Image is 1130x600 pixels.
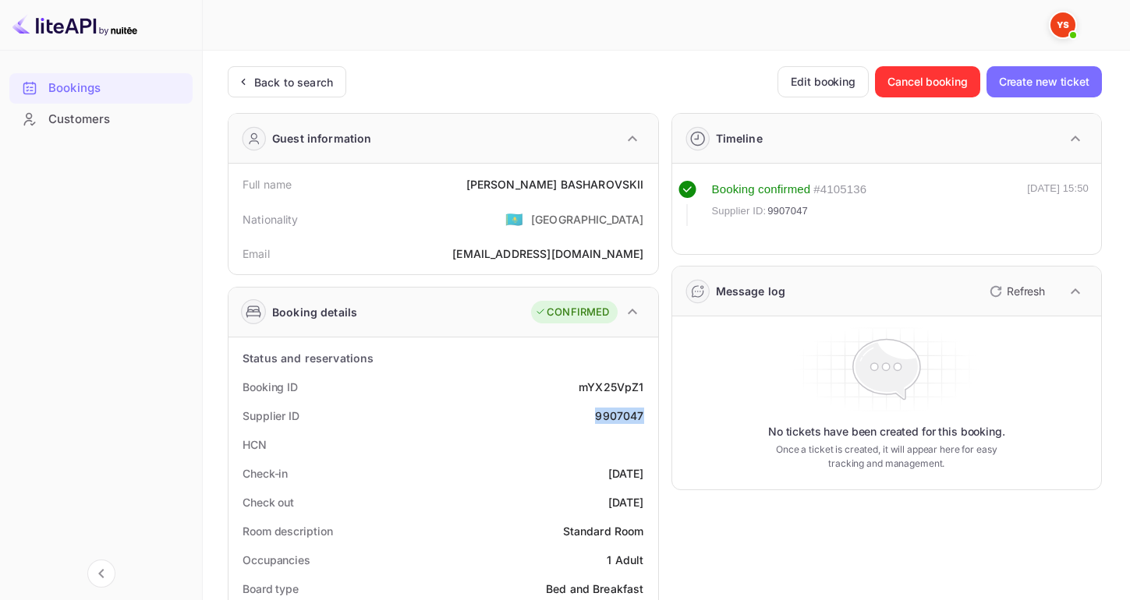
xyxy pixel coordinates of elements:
div: Customers [9,104,193,135]
div: Board type [243,581,299,597]
div: [DATE] 15:50 [1027,181,1089,226]
div: Bed and Breakfast [546,581,644,597]
button: Collapse navigation [87,559,115,588]
img: LiteAPI logo [12,12,137,37]
span: United States [505,205,523,233]
span: Supplier ID: [712,203,767,219]
div: Booking confirmed [712,181,811,199]
div: mYX25VpZ1 [579,379,643,395]
div: Standard Room [563,523,644,539]
div: [EMAIL_ADDRESS][DOMAIN_NAME] [452,245,643,262]
p: No tickets have been created for this booking. [768,424,1005,439]
div: [PERSON_NAME] BASHAROVSKII [466,176,644,192]
div: Customers [48,111,185,129]
button: Create new ticket [987,66,1102,97]
div: CONFIRMED [535,305,609,320]
div: # 4105136 [813,181,866,199]
div: [DATE] [608,465,644,482]
div: Guest information [272,130,372,146]
button: Cancel booking [875,66,980,97]
div: HCN [243,436,267,453]
button: Refresh [980,279,1051,304]
div: Email [243,245,270,262]
div: Supplier ID [243,408,299,424]
a: Bookings [9,73,193,102]
div: Check out [243,494,294,510]
span: 9907047 [767,203,808,219]
div: [GEOGRAPHIC_DATA] [531,211,644,228]
div: Status and reservations [243,350,374,366]
div: Booking ID [243,379,298,395]
div: Bookings [48,79,185,97]
p: Refresh [1007,283,1045,299]
div: Booking details [272,304,357,320]
a: Customers [9,104,193,133]
div: [DATE] [608,494,644,510]
div: Message log [716,283,786,299]
div: Full name [243,176,292,192]
div: Back to search [254,74,333,90]
div: Timeline [716,130,763,146]
p: Once a ticket is created, it will appear here for easy tracking and management. [772,443,1001,471]
img: Yandex Support [1050,12,1075,37]
div: 9907047 [595,408,643,424]
div: Room description [243,523,332,539]
div: Check-in [243,465,288,482]
div: Occupancies [243,552,310,568]
div: 1 Adult [607,552,643,568]
div: Bookings [9,73,193,104]
button: Edit booking [778,66,869,97]
div: Nationality [243,211,299,228]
